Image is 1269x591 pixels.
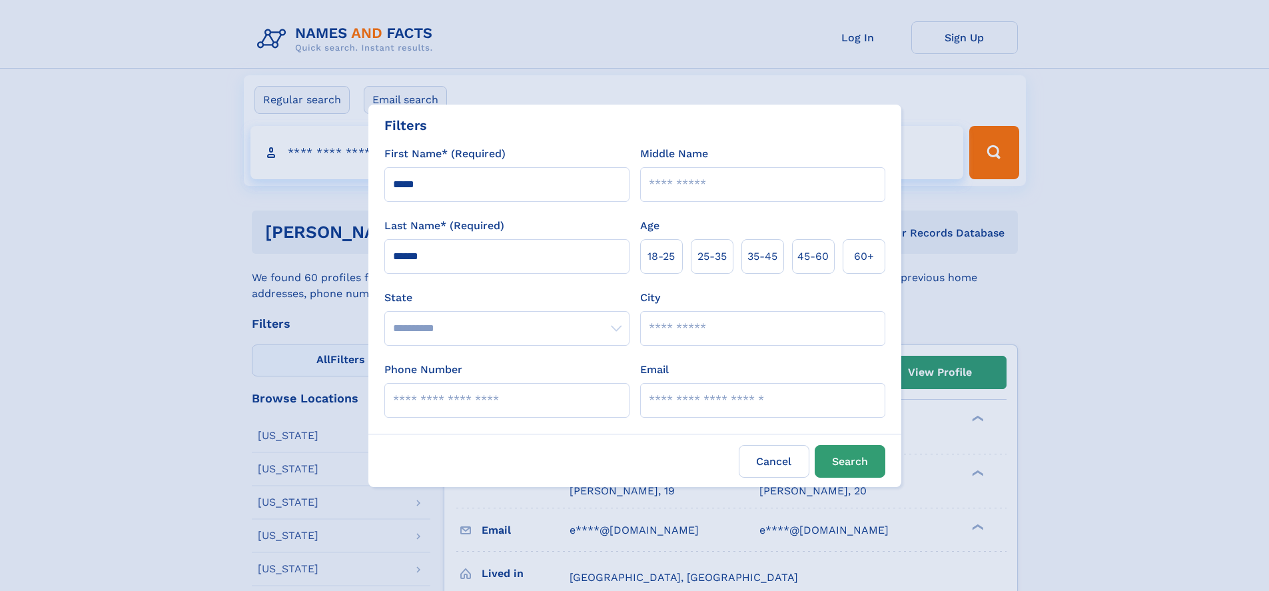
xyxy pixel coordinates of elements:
[384,115,427,135] div: Filters
[384,146,506,162] label: First Name* (Required)
[384,290,630,306] label: State
[797,249,829,265] span: 45‑60
[697,249,727,265] span: 25‑35
[640,218,659,234] label: Age
[384,218,504,234] label: Last Name* (Required)
[640,362,669,378] label: Email
[640,290,660,306] label: City
[647,249,675,265] span: 18‑25
[747,249,777,265] span: 35‑45
[739,445,809,478] label: Cancel
[384,362,462,378] label: Phone Number
[815,445,885,478] button: Search
[640,146,708,162] label: Middle Name
[854,249,874,265] span: 60+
